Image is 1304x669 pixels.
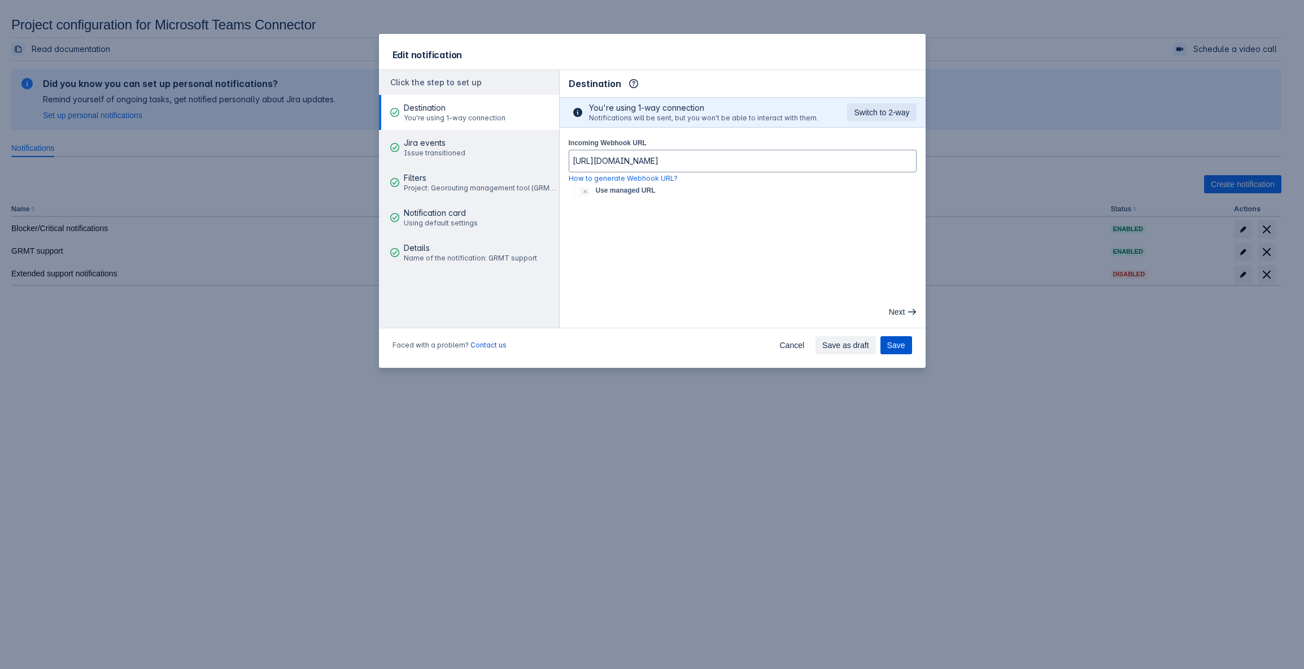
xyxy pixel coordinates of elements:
[880,336,912,354] button: Save
[404,114,505,123] span: You're using 1-way connection
[404,172,556,184] span: Filters
[404,102,505,114] span: Destination
[404,184,556,193] span: Project: Georouting management tool (GRMT) / Georouting API WS
[569,77,621,90] span: Destination
[569,151,916,171] input: Please enter the URL copied from Incoming Webhook
[390,178,399,187] span: good
[847,103,916,121] button: Switch to 2-way
[882,303,921,321] button: Next
[404,254,537,263] span: Name of the notification: GRMT support
[392,49,463,60] span: Edit notification
[470,341,507,349] a: Contact us
[589,102,818,114] span: You're using 1-way connection
[404,207,478,219] span: Notification card
[822,336,869,354] span: Save as draft
[887,336,905,354] span: Save
[392,341,507,350] span: Faced with a problem?
[404,242,537,254] span: Details
[390,143,399,152] span: good
[889,303,905,321] span: Next
[390,108,399,117] span: good
[854,103,909,121] span: Switch to 2-way
[596,186,656,195] label: Use managed URL
[390,77,482,87] span: Click the step to set up
[569,173,678,183] a: How to generate Webhook URL?
[390,248,399,257] span: good
[815,336,876,354] button: Save as draft
[589,114,818,123] span: Notifications will be sent, but you won’t be able to interact with them.
[773,336,811,354] button: Cancel
[569,174,678,183] span: How to generate Webhook URL?
[404,149,465,158] span: Issue transitioned
[779,336,804,354] span: Cancel
[390,213,399,222] span: good
[569,138,647,147] label: Incoming Webhook URL
[404,219,478,228] span: Using default settings
[404,137,465,149] span: Jira events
